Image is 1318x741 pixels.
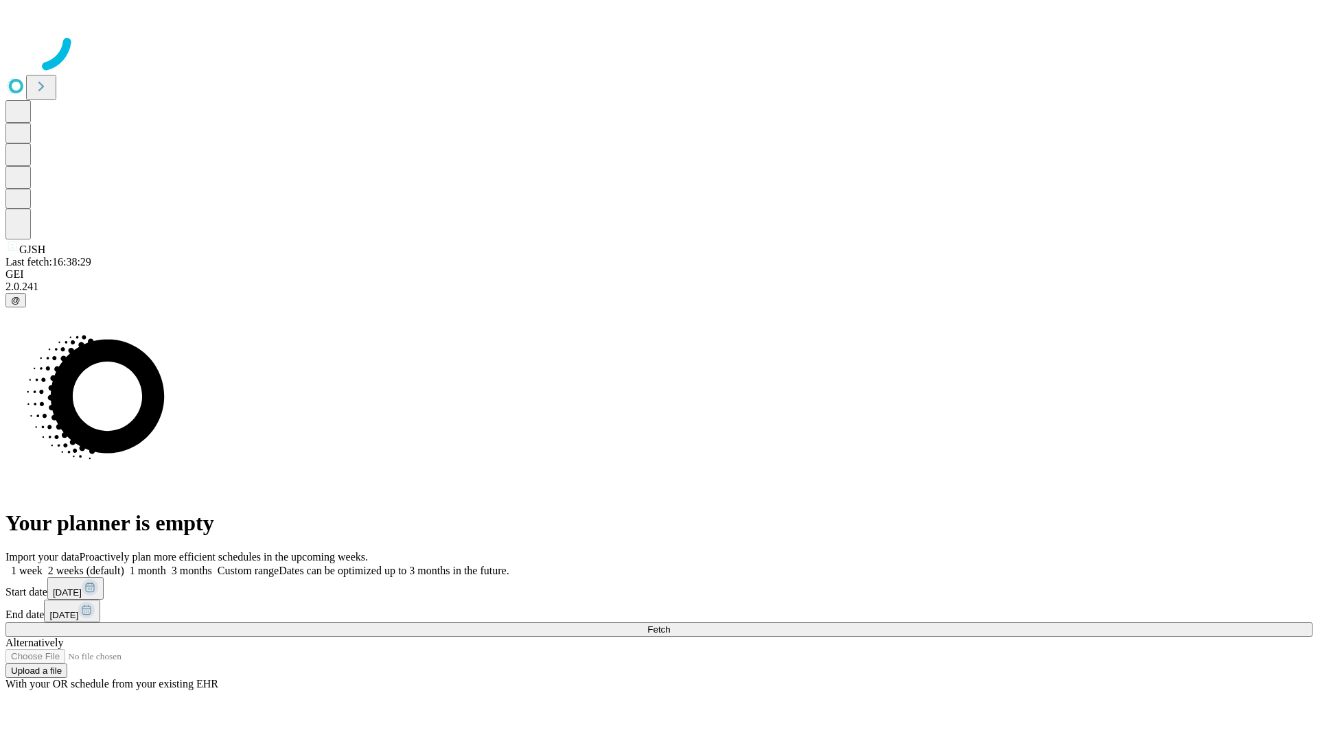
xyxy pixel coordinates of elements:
[5,293,26,307] button: @
[44,600,100,622] button: [DATE]
[11,565,43,576] span: 1 week
[130,565,166,576] span: 1 month
[11,295,21,305] span: @
[5,678,218,690] span: With your OR schedule from your existing EHR
[19,244,45,255] span: GJSH
[49,610,78,620] span: [DATE]
[5,281,1313,293] div: 2.0.241
[53,587,82,598] span: [DATE]
[47,577,104,600] button: [DATE]
[5,256,91,268] span: Last fetch: 16:38:29
[279,565,509,576] span: Dates can be optimized up to 3 months in the future.
[5,622,1313,637] button: Fetch
[48,565,124,576] span: 2 weeks (default)
[80,551,368,563] span: Proactively plan more efficient schedules in the upcoming weeks.
[5,551,80,563] span: Import your data
[5,268,1313,281] div: GEI
[5,637,63,648] span: Alternatively
[5,510,1313,536] h1: Your planner is empty
[647,624,670,635] span: Fetch
[5,600,1313,622] div: End date
[172,565,212,576] span: 3 months
[5,663,67,678] button: Upload a file
[218,565,279,576] span: Custom range
[5,577,1313,600] div: Start date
